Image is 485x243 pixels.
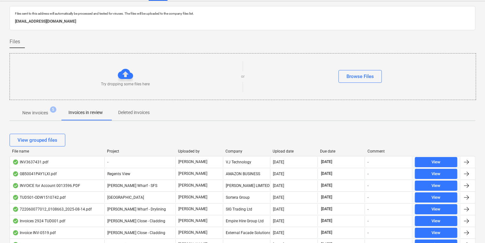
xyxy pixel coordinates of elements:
div: Invoice INV-0519.pdf [12,230,56,235]
div: Browse Files [346,72,374,81]
div: INV3637431.pdf [12,160,48,165]
div: View [432,159,441,166]
p: New invoices [22,110,48,116]
div: - [367,160,368,164]
iframe: Chat Widget [453,212,485,243]
span: Newton Close - Cladding [107,219,165,223]
span: Newton Close - Cladding [107,231,165,235]
p: [EMAIL_ADDRESS][DOMAIN_NAME] [15,18,470,25]
span: Montgomery's Wharf - SFS [107,183,157,188]
div: View [432,229,441,237]
div: OCR finished [12,160,19,165]
div: Upload date [273,149,315,154]
div: Uploaded by [178,149,220,154]
div: [DATE] [273,219,284,223]
div: OCR finished [12,218,19,224]
div: [DATE] [273,183,284,188]
button: View [415,228,457,238]
span: Camden Goods Yard [107,195,144,200]
span: [DATE] [320,218,333,224]
p: [PERSON_NAME] [178,206,207,212]
div: - [367,207,368,211]
div: SIG Trading Ltd [223,204,270,214]
p: [PERSON_NAME] [178,230,207,235]
div: File name [12,149,102,154]
div: - [367,183,368,188]
button: View [415,216,457,226]
div: Invoices 2924 TUD001.pdf [12,218,65,224]
button: View [415,181,457,191]
span: [DATE] [320,230,333,235]
div: - [367,195,368,200]
span: [DATE] [320,159,333,165]
div: Company [225,149,268,154]
p: [PERSON_NAME] [178,171,207,176]
div: Project [107,149,173,154]
div: OCR finished [12,230,19,235]
button: Browse Files [339,70,382,83]
div: [DATE] [273,172,284,176]
div: OCR finished [12,183,19,188]
div: OCR finished [12,171,19,176]
button: View [415,204,457,214]
p: Try dropping some files here [101,82,150,87]
span: 5 [50,106,56,113]
div: External Facade Solutions [223,228,270,238]
p: [PERSON_NAME] [178,159,207,165]
button: View [415,157,457,167]
div: View [432,218,441,225]
div: INVOICE for Account 0013596.PDF [12,183,80,188]
div: AMAZON BUSINESS [223,169,270,179]
span: Regents View [107,172,130,176]
span: [DATE] [320,206,333,212]
div: Try dropping some files hereorBrowse Files [10,53,476,100]
p: Deleted invoices [118,109,150,116]
p: Invoices in review [68,109,103,116]
div: View grouped files [18,136,57,144]
button: View [415,192,457,203]
button: View grouped files [10,134,65,147]
span: [DATE] [320,183,333,188]
div: OCR finished [12,195,19,200]
div: Sortera Group [223,192,270,203]
div: View [432,194,441,201]
div: TUD501-ODW1510742.pdf [12,195,66,200]
div: [DATE] [273,207,284,211]
div: View [432,206,441,213]
div: [PERSON_NAME] LIMITED [223,181,270,191]
p: or [241,74,245,79]
div: [DATE] [273,195,284,200]
div: OCR finished [12,207,19,212]
p: Files sent to this address will automatically be processed and tested for viruses. The files will... [15,11,470,16]
div: View [432,182,441,189]
span: Files [10,38,20,46]
span: [DATE] [320,195,333,200]
p: [PERSON_NAME] [178,195,207,200]
div: Due date [320,149,362,154]
div: - [367,219,368,223]
p: [PERSON_NAME] [178,218,207,224]
span: [DATE] [320,171,333,176]
div: [DATE] [273,160,284,164]
div: - [367,172,368,176]
div: VJ Technology [223,157,270,167]
div: 722060077012_0108663_2025-08-14.pdf [12,207,92,212]
div: Empire Hire Group Ltd [223,216,270,226]
div: View [432,170,441,178]
span: - [107,160,108,164]
div: Comment [367,149,410,154]
div: GB50041PAY1LXI.pdf [12,171,57,176]
div: - [367,231,368,235]
div: [DATE] [273,231,284,235]
p: [PERSON_NAME] [178,183,207,188]
button: View [415,169,457,179]
span: Montgomery's Wharf - Drylining [107,207,166,211]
